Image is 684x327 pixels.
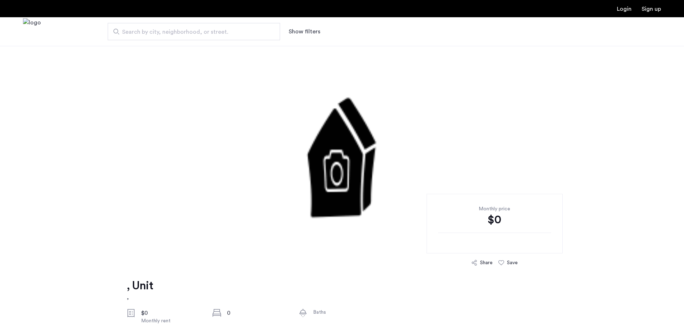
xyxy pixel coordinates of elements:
div: $0 [141,309,201,317]
a: Registration [642,6,661,12]
div: Baths [313,309,373,316]
h2: , [127,293,153,302]
div: $0 [438,212,551,227]
h1: , Unit [127,279,153,293]
div: Save [507,259,518,266]
span: Search by city, neighborhood, or street. [122,28,260,36]
a: , Unit, [127,279,153,302]
div: Share [480,259,493,266]
div: 0 [227,309,287,317]
button: Show or hide filters [289,27,320,36]
input: Apartment Search [108,23,280,40]
div: Monthly rent [141,317,201,324]
img: logo [23,18,41,45]
div: Monthly price [438,205,551,212]
a: Login [617,6,632,12]
a: Cazamio Logo [23,18,41,45]
img: 2.gif [123,46,561,261]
